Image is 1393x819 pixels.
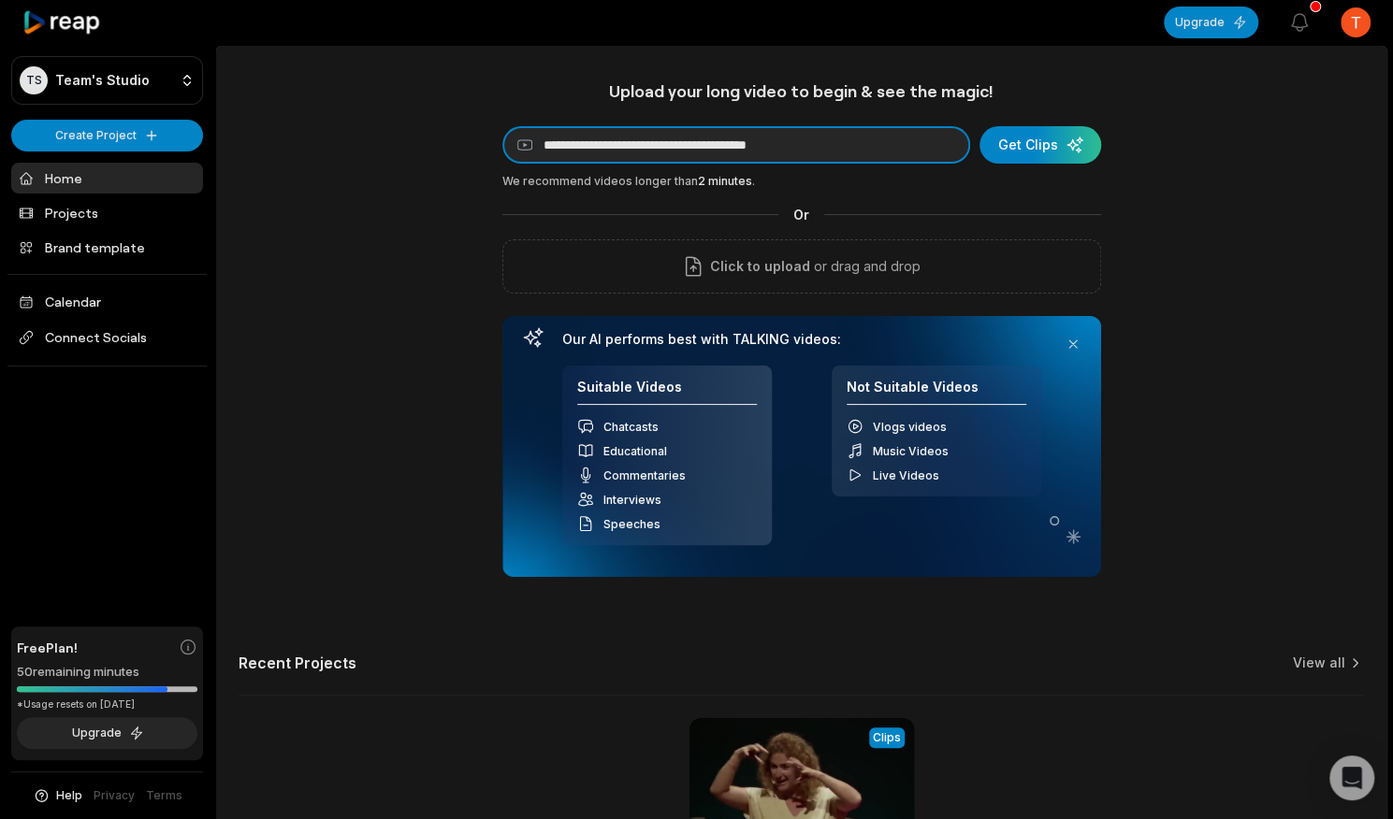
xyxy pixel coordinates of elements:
button: Upgrade [1164,7,1258,38]
button: Create Project [11,120,203,151]
span: Free Plan! [17,638,78,657]
div: *Usage resets on [DATE] [17,697,197,711]
div: 50 remaining minutes [17,663,197,682]
h1: Upload your long video to begin & see the magic! [502,80,1101,102]
a: Brand template [11,232,203,263]
span: Or [778,205,824,224]
span: 2 minutes [698,174,752,188]
h4: Suitable Videos [577,379,757,406]
a: Home [11,163,203,194]
p: Team's Studio [55,72,150,89]
span: Help [56,787,82,804]
a: Projects [11,197,203,228]
p: or drag and drop [810,255,921,278]
span: Music Videos [873,444,949,458]
h4: Not Suitable Videos [847,379,1026,406]
div: We recommend videos longer than . [502,173,1101,190]
h3: Our AI performs best with TALKING videos: [562,331,1041,348]
button: Upgrade [17,717,197,749]
span: Chatcasts [603,420,659,434]
a: Terms [146,787,182,804]
span: Vlogs videos [873,420,947,434]
span: Interviews [603,493,661,507]
span: Live Videos [873,468,939,482]
button: Help [33,787,82,804]
button: Get Clips [979,126,1101,164]
span: Click to upload [710,255,810,278]
a: Privacy [94,787,135,804]
span: Connect Socials [11,321,203,354]
div: TS [20,66,48,94]
span: Speeches [603,517,660,531]
a: View all [1293,654,1345,672]
span: Commentaries [603,468,686,482]
h2: Recent Projects [239,654,356,672]
span: Educational [603,444,667,458]
div: Open Intercom Messenger [1329,755,1374,800]
a: Calendar [11,286,203,317]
